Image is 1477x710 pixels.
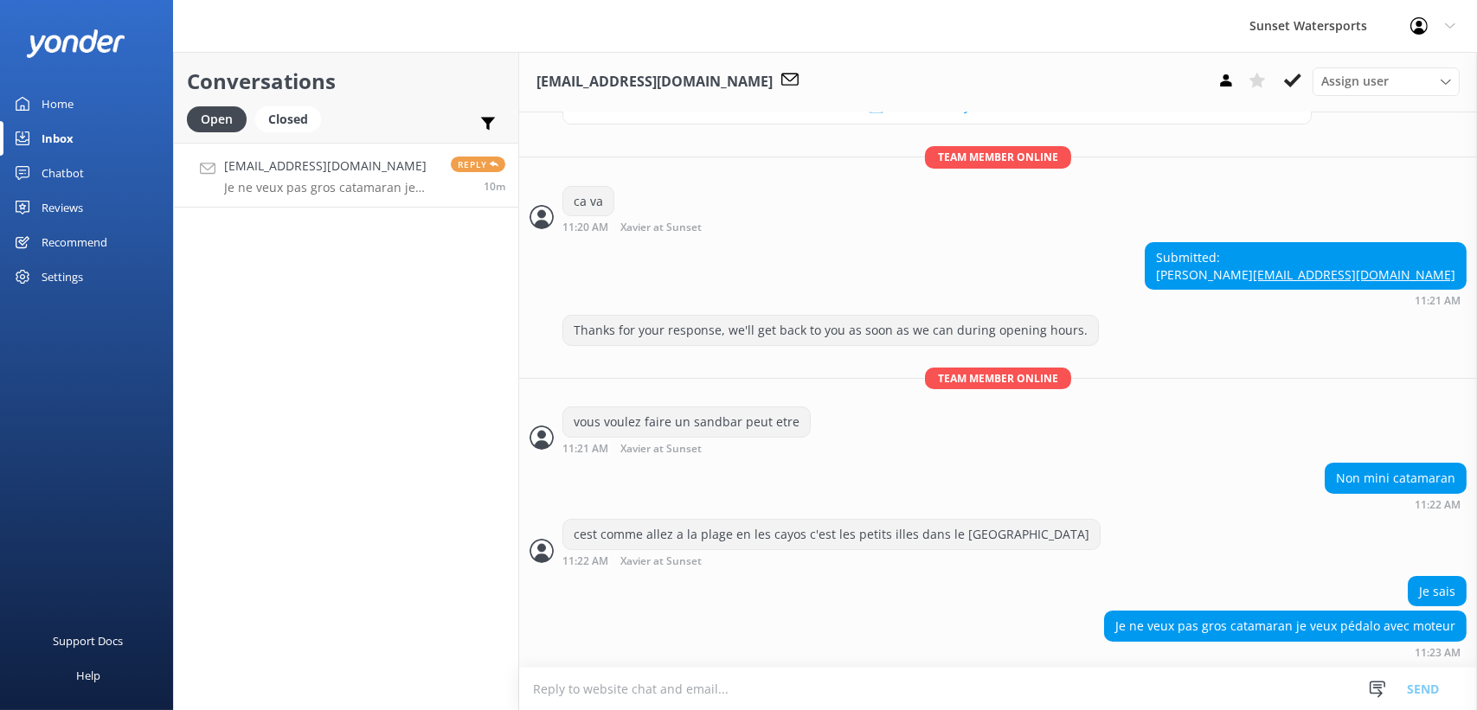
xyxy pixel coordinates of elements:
span: Sep 02 2025 10:23am (UTC -05:00) America/Cancun [484,179,505,194]
div: Thanks for your response, we'll get back to you as soon as we can during opening hours. [563,316,1098,345]
div: Assign User [1313,67,1460,95]
div: Submitted: [PERSON_NAME] [1146,243,1466,289]
span: Team member online [925,146,1071,168]
img: yonder-white-logo.png [26,29,125,58]
p: Je ne veux pas gros catamaran je veux pédalo avec moteur [224,180,438,195]
div: Sep 02 2025 10:21am (UTC -05:00) America/Cancun [562,442,811,455]
div: Sep 02 2025 10:20am (UTC -05:00) America/Cancun [562,221,758,233]
div: Closed [255,106,321,132]
div: Sep 02 2025 10:21am (UTC -05:00) America/Cancun [1145,294,1467,306]
strong: 11:22 AM [1415,500,1461,510]
strong: 11:23 AM [1415,648,1461,658]
div: ca va [563,187,613,216]
h3: [EMAIL_ADDRESS][DOMAIN_NAME] [536,71,773,93]
div: Reviews [42,190,83,225]
h2: Conversations [187,65,505,98]
div: Help [76,658,100,693]
h4: [EMAIL_ADDRESS][DOMAIN_NAME] [224,157,438,176]
div: Recommend [42,225,107,259]
div: Je ne veux pas gros catamaran je veux pédalo avec moteur [1105,611,1466,641]
div: Sep 02 2025 10:22am (UTC -05:00) America/Cancun [562,554,1101,567]
div: Sep 02 2025 10:22am (UTC -05:00) America/Cancun [1325,498,1467,510]
div: Inbox [42,121,74,156]
a: Open [187,109,255,128]
div: Home [42,86,74,121]
div: Sep 02 2025 10:23am (UTC -05:00) America/Cancun [1104,646,1467,658]
div: Non mini catamaran [1326,464,1466,493]
div: cest comme allez a la plage en les cayos c'est les petits illes dans le [GEOGRAPHIC_DATA] [563,520,1100,549]
div: Open [187,106,247,132]
span: Team member online [925,368,1071,389]
a: Closed [255,109,330,128]
div: Je sais [1409,577,1466,606]
strong: 11:21 AM [1415,296,1461,306]
strong: 11:21 AM [562,444,608,455]
span: Xavier at Sunset [620,222,702,233]
div: Support Docs [54,624,124,658]
a: [EMAIL_ADDRESS][DOMAIN_NAME]Je ne veux pas gros catamaran je veux pédalo avec moteurReply10m [174,143,518,208]
span: Reply [451,157,505,172]
div: Chatbot [42,156,84,190]
span: Assign user [1321,72,1389,91]
span: Xavier at Sunset [620,556,702,567]
div: vous voulez faire un sandbar peut etre [563,407,810,437]
a: [EMAIL_ADDRESS][DOMAIN_NAME] [1253,266,1455,283]
strong: 11:20 AM [562,222,608,233]
strong: 11:22 AM [562,556,608,567]
span: Xavier at Sunset [620,444,702,455]
div: Settings [42,259,83,294]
